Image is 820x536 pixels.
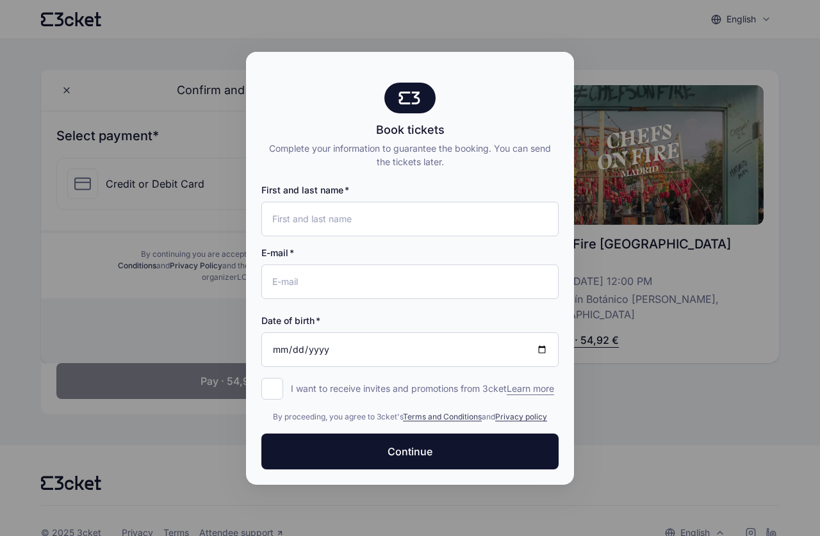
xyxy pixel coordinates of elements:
label: Date of birth [261,314,320,327]
input: E-mail [261,264,559,299]
p: I want to receive invites and promotions from 3cket [291,382,554,395]
input: First and last name [261,202,559,236]
div: By proceeding, you agree to 3cket's and [261,410,559,423]
label: First and last name [261,184,349,197]
span: Learn more [507,382,554,395]
a: Terms and Conditions [403,412,482,421]
span: Continue [388,444,432,459]
div: Book tickets [261,121,559,139]
div: Complete your information to guarantee the booking. You can send the tickets later. [261,142,559,168]
label: E-mail [261,247,294,259]
button: Continue [261,434,559,469]
input: Date of birth [261,332,559,367]
a: Privacy policy [495,412,547,421]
